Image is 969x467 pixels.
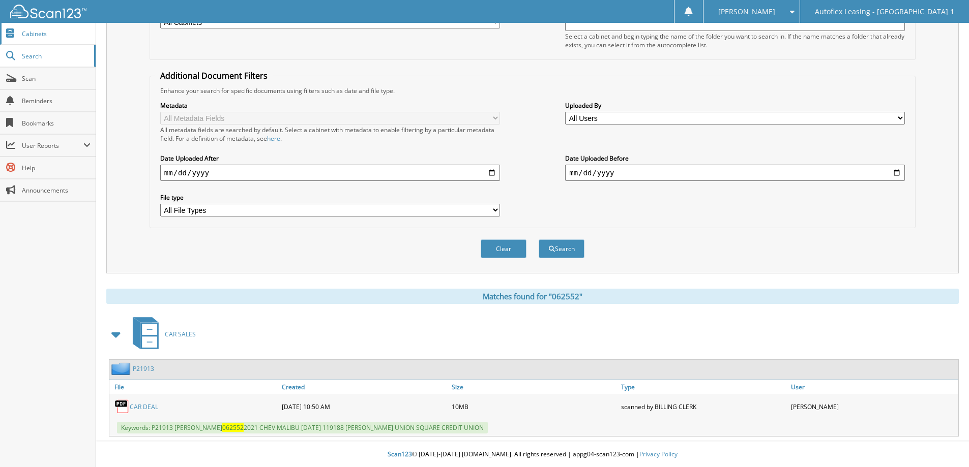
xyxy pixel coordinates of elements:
[565,32,905,49] div: Select a cabinet and begin typing the name of the folder you want to search in. If the name match...
[918,418,969,467] iframe: Chat Widget
[619,380,788,394] a: Type
[565,154,905,163] label: Date Uploaded Before
[22,29,91,38] span: Cabinets
[481,239,526,258] button: Clear
[22,119,91,128] span: Bookmarks
[388,450,412,458] span: Scan123
[160,193,500,202] label: File type
[114,399,130,414] img: PDF.png
[619,396,788,417] div: scanned by BILLING CLERK
[22,52,89,60] span: Search
[22,186,91,195] span: Announcements
[22,141,83,150] span: User Reports
[165,330,196,338] span: CAR SALES
[130,402,158,411] a: CAR DEAL
[22,97,91,105] span: Reminders
[111,362,133,375] img: folder2.png
[109,380,279,394] a: File
[222,423,244,432] span: 062552
[279,380,449,394] a: Created
[10,5,86,18] img: scan123-logo-white.svg
[155,70,273,81] legend: Additional Document Filters
[106,289,959,304] div: Matches found for "062552"
[127,314,196,354] a: CAR SALES
[160,101,500,110] label: Metadata
[22,164,91,172] span: Help
[155,86,910,95] div: Enhance your search for specific documents using filters such as date and file type.
[117,422,488,433] span: Keywords: P21913 [PERSON_NAME] 2021 CHEV MALIBU [DATE] 119188 [PERSON_NAME] UNION SQUARE CREDIT U...
[815,9,954,15] span: Autoflex Leasing - [GEOGRAPHIC_DATA] 1
[539,239,584,258] button: Search
[718,9,775,15] span: [PERSON_NAME]
[160,126,500,143] div: All metadata fields are searched by default. Select a cabinet with metadata to enable filtering b...
[639,450,678,458] a: Privacy Policy
[22,74,91,83] span: Scan
[449,396,619,417] div: 10MB
[788,396,958,417] div: [PERSON_NAME]
[565,101,905,110] label: Uploaded By
[788,380,958,394] a: User
[449,380,619,394] a: Size
[160,154,500,163] label: Date Uploaded After
[565,165,905,181] input: end
[279,396,449,417] div: [DATE] 10:50 AM
[160,165,500,181] input: start
[267,134,280,143] a: here
[133,364,154,373] a: P21913
[96,442,969,467] div: © [DATE]-[DATE] [DOMAIN_NAME]. All rights reserved | appg04-scan123-com |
